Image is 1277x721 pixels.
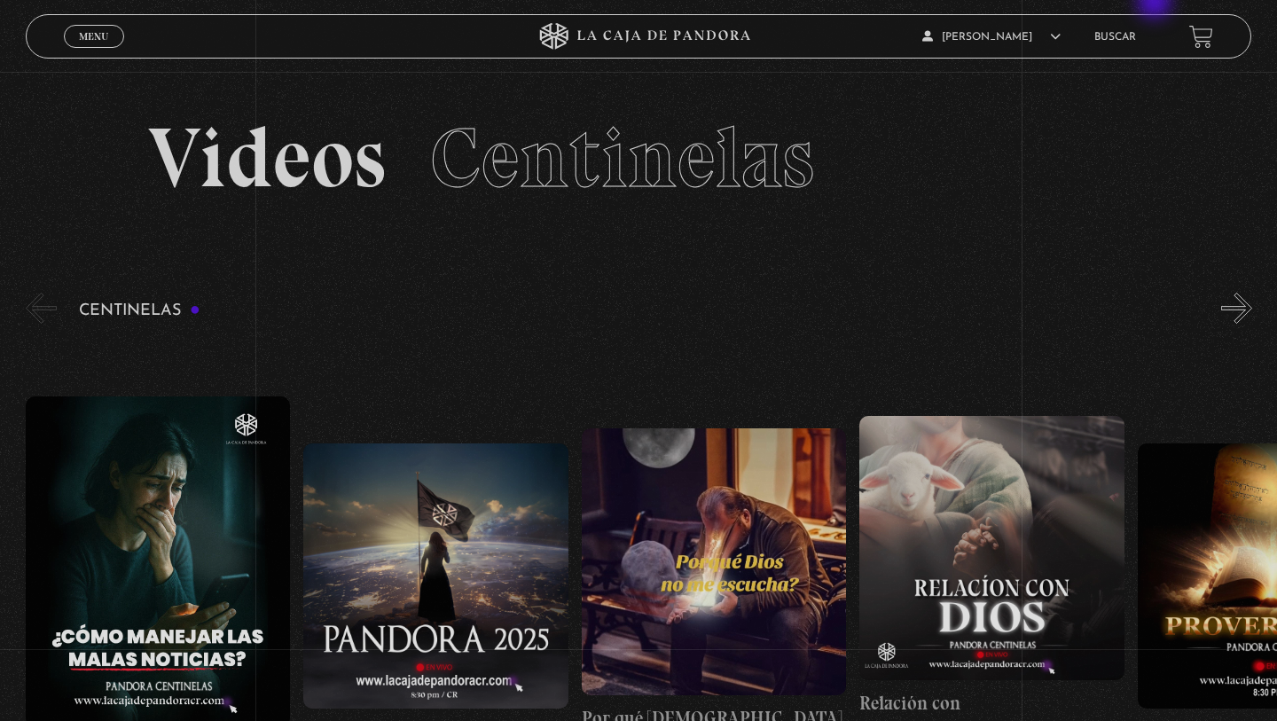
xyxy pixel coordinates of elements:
[148,116,1129,200] h2: Videos
[79,31,108,42] span: Menu
[79,302,200,319] h3: Centinelas
[74,46,115,59] span: Cerrar
[922,32,1061,43] span: [PERSON_NAME]
[430,107,814,208] span: Centinelas
[1221,293,1252,324] button: Next
[1189,25,1213,49] a: View your shopping cart
[1094,32,1136,43] a: Buscar
[26,293,57,324] button: Previous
